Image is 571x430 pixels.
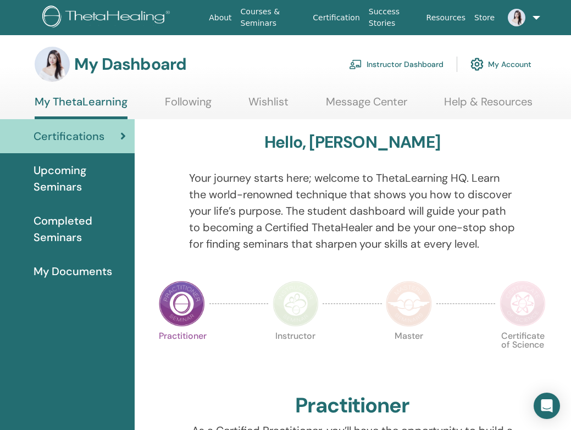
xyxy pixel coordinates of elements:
a: Success Stories [364,2,422,33]
span: My Documents [34,263,112,280]
h3: My Dashboard [74,54,186,74]
img: logo.png [42,5,174,30]
p: Instructor [273,332,319,378]
p: Practitioner [159,332,205,378]
img: default.jpg [35,47,70,82]
a: My Account [470,52,531,76]
p: Certificate of Science [500,332,546,378]
img: default.jpg [508,9,525,26]
h2: Practitioner [295,393,410,418]
img: Master [386,281,432,327]
p: Master [386,332,432,378]
span: Certifications [34,128,104,144]
img: Certificate of Science [500,281,546,327]
a: Message Center [326,95,407,116]
a: Following [165,95,212,116]
h3: Hello, [PERSON_NAME] [264,132,440,152]
span: Completed Seminars [34,213,126,245]
div: Open Intercom Messenger [534,393,560,419]
a: Certification [308,8,364,28]
a: Help & Resources [444,95,533,116]
img: cog.svg [470,55,484,74]
a: Store [470,8,499,28]
img: chalkboard-teacher.svg [349,59,362,69]
a: Courses & Seminars [236,2,309,33]
img: Instructor [273,281,319,327]
span: Upcoming Seminars [34,162,126,195]
a: My ThetaLearning [35,95,127,119]
img: Practitioner [159,281,205,327]
p: Your journey starts here; welcome to ThetaLearning HQ. Learn the world-renowned technique that sh... [189,170,516,252]
a: Wishlist [248,95,289,116]
a: Instructor Dashboard [349,52,444,76]
a: About [204,8,236,28]
a: Resources [422,8,470,28]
